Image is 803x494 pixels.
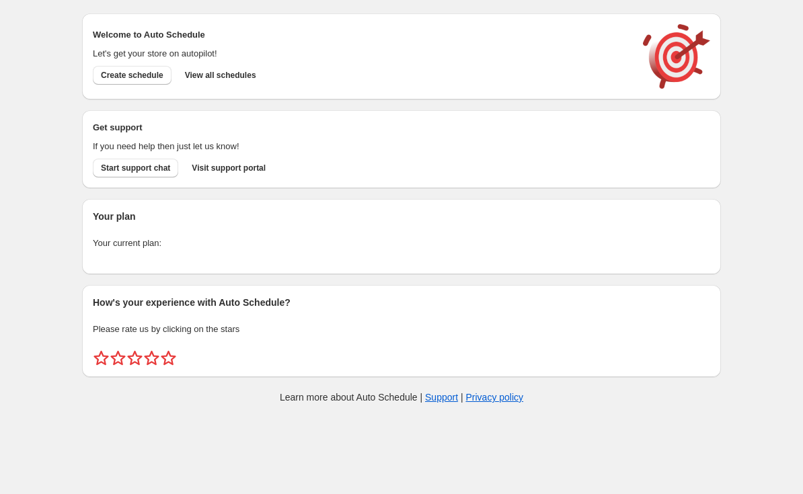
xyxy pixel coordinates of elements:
[93,296,710,309] h2: How's your experience with Auto Schedule?
[280,390,523,404] p: Learn more about Auto Schedule | |
[425,392,458,403] a: Support
[93,159,178,177] a: Start support chat
[184,159,274,177] a: Visit support portal
[93,323,710,336] p: Please rate us by clicking on the stars
[192,163,266,173] span: Visit support portal
[101,70,163,81] span: Create schedule
[93,28,629,42] h2: Welcome to Auto Schedule
[177,66,264,85] button: View all schedules
[93,210,710,223] h2: Your plan
[101,163,170,173] span: Start support chat
[93,66,171,85] button: Create schedule
[93,47,629,60] p: Let's get your store on autopilot!
[466,392,524,403] a: Privacy policy
[185,70,256,81] span: View all schedules
[93,237,710,250] p: Your current plan:
[93,121,629,134] h2: Get support
[93,140,629,153] p: If you need help then just let us know!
